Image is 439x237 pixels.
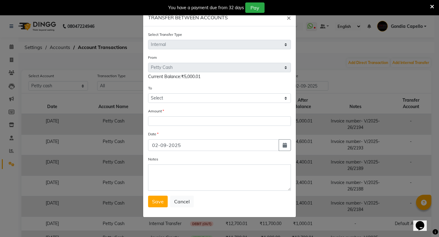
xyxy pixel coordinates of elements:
[245,2,265,13] button: Pay
[168,5,244,11] div: You have a payment due from 32 days
[148,55,157,60] label: From
[148,85,152,91] label: To
[282,9,296,26] button: Close
[148,108,164,114] label: Amount
[148,131,158,137] label: Date
[148,14,228,21] h6: TRANSFER BETWEEN ACCOUNTS
[152,198,164,205] span: Save
[148,196,168,207] button: Save
[170,196,194,207] button: Cancel
[148,32,182,37] label: Select Transfer Type
[148,156,158,162] label: Notes
[413,213,433,231] iframe: chat widget
[148,74,200,79] span: Current Balance:₹5,000.01
[287,13,291,22] span: ×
